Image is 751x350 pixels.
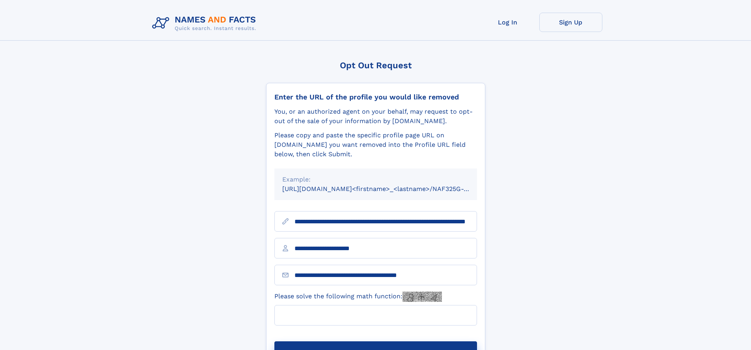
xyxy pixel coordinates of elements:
small: [URL][DOMAIN_NAME]<firstname>_<lastname>/NAF325G-xxxxxxxx [282,185,492,193]
a: Log In [476,13,539,32]
img: Logo Names and Facts [149,13,263,34]
div: You, or an authorized agent on your behalf, may request to opt-out of the sale of your informatio... [274,107,477,126]
div: Opt Out Request [266,60,485,70]
a: Sign Up [539,13,602,32]
div: Please copy and paste the specific profile page URL on [DOMAIN_NAME] you want removed into the Pr... [274,131,477,159]
label: Please solve the following math function: [274,292,442,302]
div: Example: [282,175,469,184]
div: Enter the URL of the profile you would like removed [274,93,477,101]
